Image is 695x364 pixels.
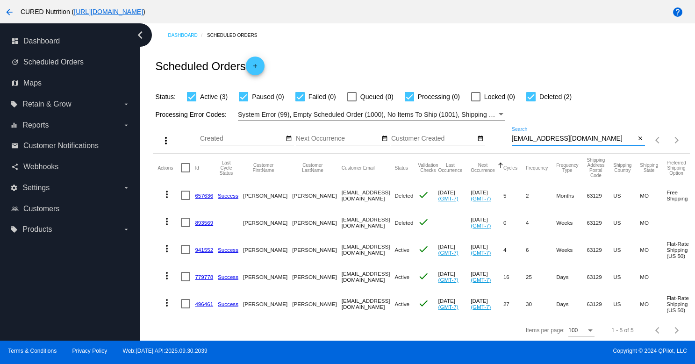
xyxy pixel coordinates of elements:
[243,182,292,209] mat-cell: [PERSON_NAME]
[438,236,471,263] mat-cell: [DATE]
[666,290,695,317] mat-cell: Flat-Rate Shipping (US 50)
[22,121,49,129] span: Reports
[438,163,463,173] button: Change sorting for LastOccurrenceUtc
[11,55,130,70] a: update Scheduled Orders
[155,111,227,118] span: Processing Error Codes:
[161,270,172,281] mat-icon: more_vert
[526,165,548,171] button: Change sorting for Frequency
[526,182,556,209] mat-cell: 2
[252,91,284,102] span: Paused (0)
[587,209,613,236] mat-cell: 63129
[22,100,71,108] span: Retain & Grow
[667,321,686,340] button: Next page
[640,209,666,236] mat-cell: MO
[161,243,172,254] mat-icon: more_vert
[22,184,50,192] span: Settings
[360,91,394,102] span: Queued (0)
[161,189,172,200] mat-icon: more_vert
[10,226,18,233] i: local_offer
[23,79,42,87] span: Maps
[11,34,130,49] a: dashboard Dashboard
[556,182,587,209] mat-cell: Months
[587,263,613,290] mat-cell: 63129
[10,184,18,192] i: settings
[394,301,409,307] span: Active
[342,165,375,171] button: Change sorting for CustomerEmail
[471,182,503,209] mat-cell: [DATE]
[613,236,640,263] mat-cell: US
[23,37,60,45] span: Dashboard
[667,131,686,150] button: Next page
[342,290,395,317] mat-cell: [EMAIL_ADDRESS][DOMAIN_NAME]
[587,236,613,263] mat-cell: 63129
[391,135,475,143] input: Customer Created
[11,138,130,153] a: email Customer Notifications
[243,209,292,236] mat-cell: [PERSON_NAME]
[381,135,388,143] mat-icon: date_range
[23,58,84,66] span: Scheduled Orders
[292,163,333,173] button: Change sorting for CustomerLastName
[207,28,265,43] a: Scheduled Orders
[342,236,395,263] mat-cell: [EMAIL_ADDRESS][DOMAIN_NAME]
[11,205,19,213] i: people_outline
[394,193,413,199] span: Deleted
[243,163,284,173] button: Change sorting for CustomerFirstName
[471,209,503,236] mat-cell: [DATE]
[218,160,235,176] button: Change sorting for LastProcessingCycleId
[123,348,208,354] a: Web:[DATE] API:2025.09.30.2039
[218,247,238,253] a: Success
[556,209,587,236] mat-cell: Weeks
[195,220,213,226] a: 893569
[503,165,517,171] button: Change sorting for Cycles
[526,263,556,290] mat-cell: 25
[556,290,587,317] mat-cell: Days
[418,298,429,309] mat-icon: check
[418,154,438,182] mat-header-cell: Validation Checks
[394,165,408,171] button: Change sorting for Status
[195,274,213,280] a: 779778
[418,189,429,200] mat-icon: check
[568,327,578,334] span: 100
[613,263,640,290] mat-cell: US
[286,135,292,143] mat-icon: date_range
[438,250,459,256] a: (GMT-7)
[155,57,264,75] h2: Scheduled Orders
[296,135,380,143] input: Next Occurrence
[613,209,640,236] mat-cell: US
[503,263,526,290] mat-cell: 16
[666,182,695,209] mat-cell: Free Shipping
[122,184,130,192] i: arrow_drop_down
[8,348,57,354] a: Terms & Conditions
[23,142,99,150] span: Customer Notifications
[477,135,484,143] mat-icon: date_range
[471,250,491,256] a: (GMT-7)
[21,8,145,15] span: CURED Nutrition ( )
[292,236,341,263] mat-cell: [PERSON_NAME]
[471,236,503,263] mat-cell: [DATE]
[72,348,107,354] a: Privacy Policy
[526,209,556,236] mat-cell: 4
[611,327,633,334] div: 1 - 5 of 5
[10,121,18,129] i: equalizer
[438,290,471,317] mat-cell: [DATE]
[503,182,526,209] mat-cell: 5
[10,100,18,108] i: local_offer
[342,263,395,290] mat-cell: [EMAIL_ADDRESS][DOMAIN_NAME]
[418,91,460,102] span: Processing (0)
[556,236,587,263] mat-cell: Weeks
[637,135,644,143] mat-icon: close
[195,165,199,171] button: Change sorting for Id
[195,247,213,253] a: 941552
[438,182,471,209] mat-cell: [DATE]
[503,290,526,317] mat-cell: 27
[503,209,526,236] mat-cell: 0
[161,216,172,227] mat-icon: more_vert
[613,290,640,317] mat-cell: US
[218,193,238,199] a: Success
[292,263,341,290] mat-cell: [PERSON_NAME]
[243,263,292,290] mat-cell: [PERSON_NAME]
[292,290,341,317] mat-cell: [PERSON_NAME]
[23,205,59,213] span: Customers
[218,274,238,280] a: Success
[11,163,19,171] i: share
